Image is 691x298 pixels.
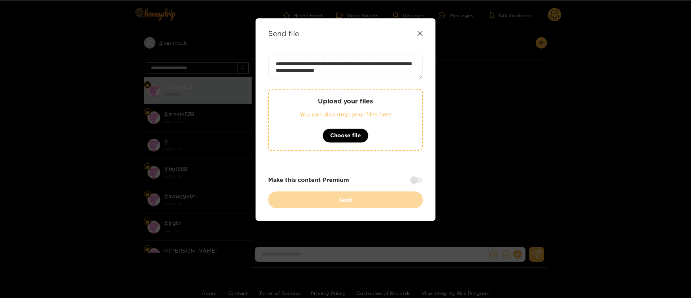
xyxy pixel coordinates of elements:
span: Choose file [331,131,362,140]
p: Upload your files [284,97,408,105]
p: You can also drop your files here [284,110,408,119]
button: Send [269,191,424,208]
button: Choose file [323,128,369,143]
strong: Make this content Premium [269,176,349,184]
strong: Send file [269,29,300,37]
